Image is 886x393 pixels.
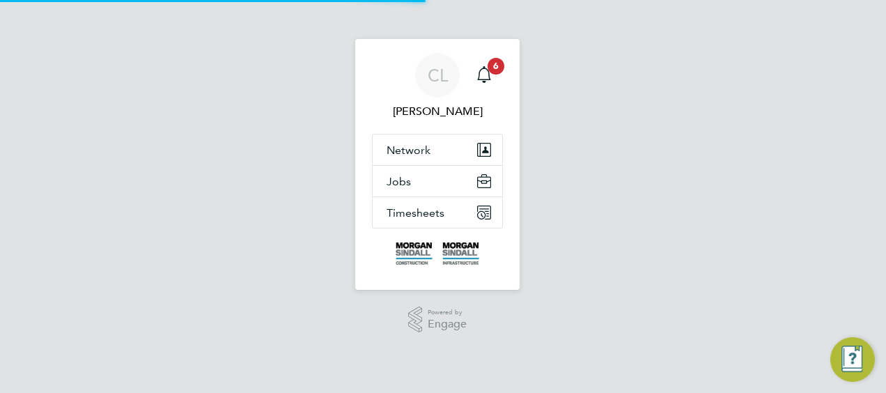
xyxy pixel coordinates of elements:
[373,197,502,228] button: Timesheets
[408,307,467,333] a: Powered byEngage
[372,53,503,120] a: CL[PERSON_NAME]
[387,206,444,219] span: Timesheets
[387,144,430,157] span: Network
[428,318,467,330] span: Engage
[372,242,503,265] a: Go to home page
[373,134,502,165] button: Network
[355,39,520,290] nav: Main navigation
[372,103,503,120] span: Craig Lewis
[373,166,502,196] button: Jobs
[428,66,448,84] span: CL
[387,175,411,188] span: Jobs
[428,307,467,318] span: Powered by
[470,53,498,98] a: 6
[396,242,479,265] img: morgansindall-logo-retina.png
[488,58,504,75] span: 6
[830,337,875,382] button: Engage Resource Center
